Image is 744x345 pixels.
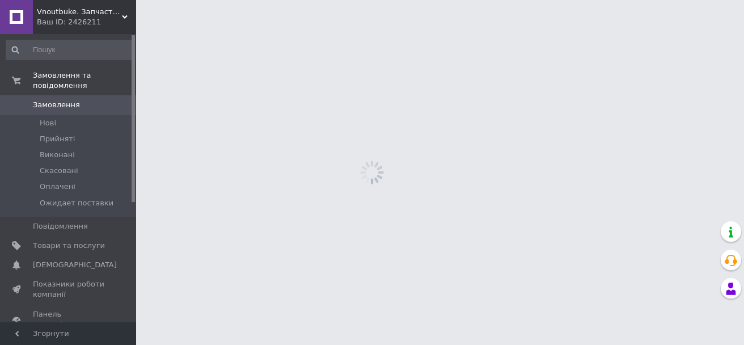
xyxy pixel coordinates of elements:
[37,7,122,17] span: Vnoutbuke. Запчастини для ноутбуків опт - роздріб !
[6,40,134,60] input: Пошук
[33,100,80,110] span: Замовлення
[40,134,75,144] span: Прийняті
[33,279,105,300] span: Показники роботи компанії
[33,309,105,330] span: Панель управління
[33,221,88,232] span: Повідомлення
[40,182,75,192] span: Оплачені
[40,150,75,160] span: Виконані
[40,166,78,176] span: Скасовані
[33,260,117,270] span: [DEMOGRAPHIC_DATA]
[33,241,105,251] span: Товари та послуги
[37,17,136,27] div: Ваш ID: 2426211
[33,70,136,91] span: Замовлення та повідомлення
[40,118,56,128] span: Нові
[40,198,113,208] span: Ожидает поставки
